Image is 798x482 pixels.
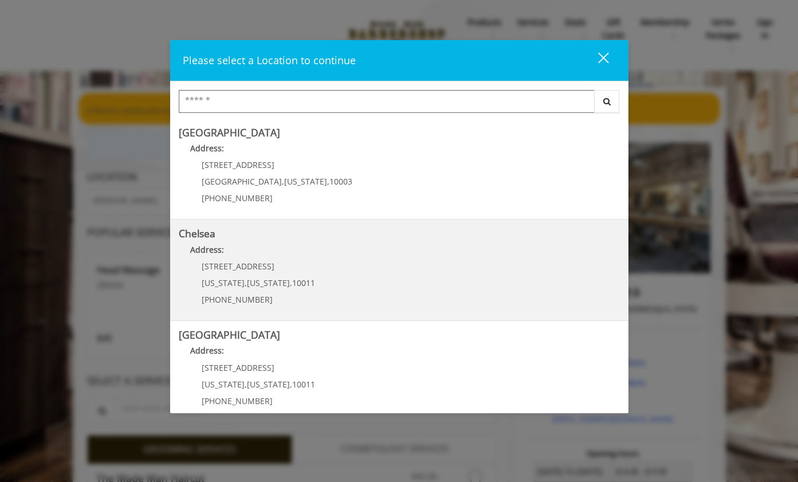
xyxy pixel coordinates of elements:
[190,345,224,356] b: Address:
[282,176,284,187] span: ,
[202,362,274,373] span: [STREET_ADDRESS]
[245,379,247,390] span: ,
[247,277,290,288] span: [US_STATE]
[179,328,280,342] b: [GEOGRAPHIC_DATA]
[585,52,608,69] div: close dialog
[329,176,352,187] span: 10003
[327,176,329,187] span: ,
[190,244,224,255] b: Address:
[202,159,274,170] span: [STREET_ADDRESS]
[290,379,292,390] span: ,
[245,277,247,288] span: ,
[577,49,616,72] button: close dialog
[202,379,245,390] span: [US_STATE]
[179,90,595,113] input: Search Center
[202,294,273,305] span: [PHONE_NUMBER]
[202,395,273,406] span: [PHONE_NUMBER]
[179,90,620,119] div: Center Select
[202,261,274,272] span: [STREET_ADDRESS]
[202,277,245,288] span: [US_STATE]
[183,53,356,67] span: Please select a Location to continue
[179,226,215,240] b: Chelsea
[600,97,614,105] i: Search button
[202,193,273,203] span: [PHONE_NUMBER]
[290,277,292,288] span: ,
[284,176,327,187] span: [US_STATE]
[292,277,315,288] span: 10011
[247,379,290,390] span: [US_STATE]
[202,176,282,187] span: [GEOGRAPHIC_DATA]
[190,143,224,154] b: Address:
[179,126,280,139] b: [GEOGRAPHIC_DATA]
[292,379,315,390] span: 10011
